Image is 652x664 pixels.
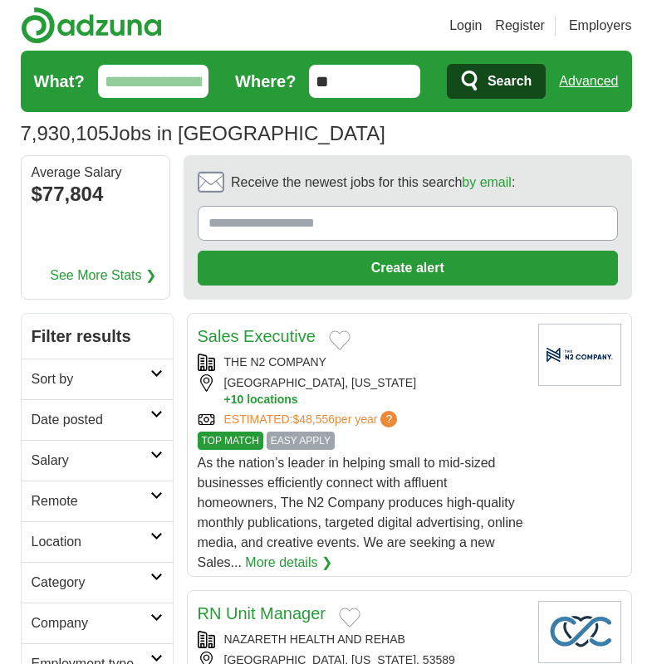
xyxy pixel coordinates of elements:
div: Average Salary [32,166,159,179]
a: Location [22,521,173,562]
h2: Filter results [22,314,173,359]
span: + [224,392,231,408]
a: Sales Executive [198,327,316,345]
a: Sort by [22,359,173,399]
img: Adzuna logo [21,7,162,44]
label: What? [34,69,85,94]
a: Remote [22,481,173,521]
h2: Location [32,532,150,552]
span: TOP MATCH [198,432,263,450]
h2: Salary [32,451,150,471]
span: 7,930,105 [21,119,110,149]
button: Add to favorite jobs [339,608,360,627]
div: $77,804 [32,179,159,209]
span: EASY APPLY [267,432,335,450]
h2: Category [32,573,150,593]
button: Add to favorite jobs [329,330,351,350]
img: Company logo [538,324,621,386]
a: Employers [569,16,632,36]
h1: Jobs in [GEOGRAPHIC_DATA] [21,122,385,144]
h2: Company [32,613,150,633]
div: THE N2 COMPANY [198,354,525,371]
h2: Date posted [32,410,150,430]
button: Create alert [198,251,618,286]
button: +10 locations [224,392,525,408]
a: Salary [22,440,173,481]
span: $48,556 [292,413,335,426]
a: Advanced [559,65,618,98]
img: Company logo [538,601,621,663]
h2: Sort by [32,369,150,389]
a: More details ❯ [245,553,332,573]
a: Company [22,603,173,643]
a: Category [22,562,173,603]
button: Search [447,64,546,99]
a: Register [495,16,545,36]
span: ? [380,411,397,427]
span: As the nation’s leader in helping small to mid-sized businesses efficiently connect with affluent... [198,456,523,569]
a: Date posted [22,399,173,440]
div: NAZARETH HEALTH AND REHAB [198,631,525,648]
span: Search [488,65,532,98]
div: [GEOGRAPHIC_DATA], [US_STATE] [198,374,525,408]
a: Login [449,16,482,36]
a: by email [462,175,512,189]
a: ESTIMATED:$48,556per year? [224,411,401,428]
h2: Remote [32,491,150,511]
label: Where? [235,69,296,94]
a: See More Stats ❯ [50,266,156,286]
a: RN Unit Manager [198,604,326,622]
span: Receive the newest jobs for this search : [231,173,515,193]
